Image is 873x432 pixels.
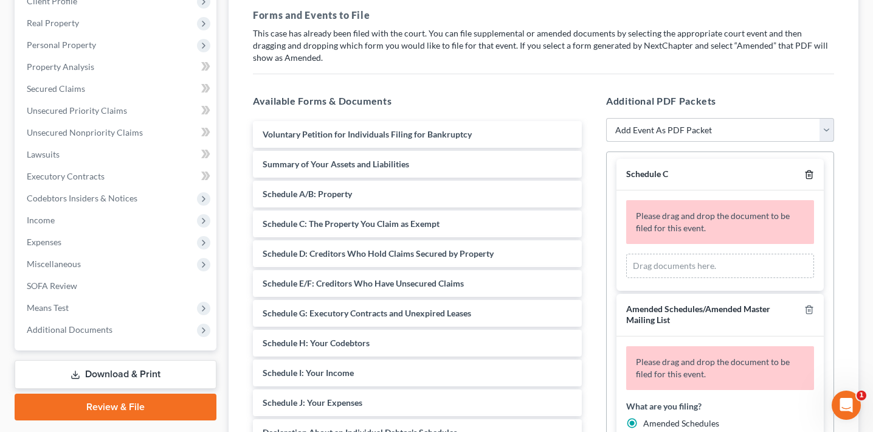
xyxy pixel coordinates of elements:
a: Review & File [15,394,216,420]
span: Executory Contracts [27,171,105,181]
span: Schedule E/F: Creditors Who Have Unsecured Claims [263,278,464,288]
label: What are you filing? [626,400,702,413]
span: Personal Property [27,40,96,50]
span: Please drag and drop the document to be filed for this event. [636,357,790,379]
a: Executory Contracts [17,165,216,187]
p: This case has already been filed with the court. You can file supplemental or amended documents b... [253,27,834,64]
span: Amended Schedules/Amended Master Mailing List [626,304,770,326]
span: Schedule A/B: Property [263,189,352,199]
a: Secured Claims [17,78,216,100]
span: Real Property [27,18,79,28]
span: Schedule G: Executory Contracts and Unexpired Leases [263,308,471,318]
span: Voluntary Petition for Individuals Filing for Bankruptcy [263,129,472,139]
span: Miscellaneous [27,259,81,269]
span: Schedule H: Your Codebtors [263,338,370,348]
span: Means Test [27,302,69,313]
span: SOFA Review [27,280,77,291]
h5: Additional PDF Packets [606,94,834,108]
span: Additional Documents [27,324,112,335]
span: Unsecured Nonpriority Claims [27,127,143,138]
span: Schedule D: Creditors Who Hold Claims Secured by Property [263,248,494,259]
span: 1 [857,391,866,400]
h5: Available Forms & Documents [253,94,582,108]
a: SOFA Review [17,275,216,297]
span: Expenses [27,237,61,247]
a: Download & Print [15,360,216,389]
span: Summary of Your Assets and Liabilities [263,159,409,169]
span: Schedule C: The Property You Claim as Exempt [263,218,440,229]
span: Unsecured Priority Claims [27,105,127,116]
h5: Forms and Events to File [253,8,834,23]
a: Unsecured Priority Claims [17,100,216,122]
span: Secured Claims [27,83,85,94]
div: Drag documents here. [626,254,814,278]
span: Please drag and drop the document to be filed for this event. [636,211,790,233]
a: Property Analysis [17,56,216,78]
span: Lawsuits [27,149,60,159]
a: Unsecured Nonpriority Claims [17,122,216,144]
span: Amended Schedules [643,418,719,428]
span: Property Analysis [27,61,94,72]
span: Schedule I: Your Income [263,368,354,378]
span: Codebtors Insiders & Notices [27,193,137,203]
a: Lawsuits [17,144,216,165]
span: Income [27,215,55,225]
iframe: Intercom live chat [832,391,861,420]
span: Schedule C [626,169,668,179]
span: Schedule J: Your Expenses [263,397,362,408]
